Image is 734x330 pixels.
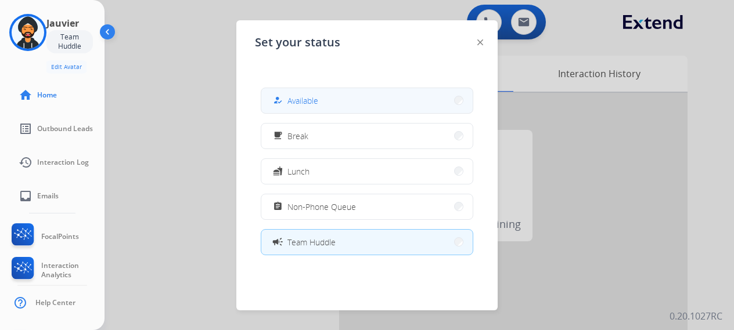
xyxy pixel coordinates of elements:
button: Edit Avatar [46,60,87,74]
span: Outbound Leads [37,124,93,133]
mat-icon: campaign [272,236,283,248]
span: Set your status [255,34,340,50]
mat-icon: free_breakfast [273,131,283,141]
p: 0.20.1027RC [670,309,722,323]
span: Home [37,90,57,100]
div: Team Huddle [46,30,93,53]
span: Break [287,130,308,142]
mat-icon: fastfood [273,166,283,176]
span: Emails [37,191,59,201]
h3: Jauvier [46,16,79,30]
button: Non-Phone Queue [261,194,473,219]
span: Team Huddle [287,236,336,248]
span: Help Center [35,298,75,307]
span: Interaction Analytics [41,261,105,280]
span: Available [287,95,318,107]
span: Lunch [287,165,310,177]
button: Team Huddle [261,230,473,255]
button: Available [261,88,473,113]
mat-icon: history [19,155,33,169]
mat-icon: how_to_reg [273,96,283,106]
a: Interaction Analytics [9,257,105,284]
span: Non-Phone Queue [287,201,356,213]
a: FocalPoints [9,223,79,250]
mat-icon: inbox [19,189,33,203]
img: avatar [12,16,44,49]
button: Break [261,124,473,148]
mat-icon: home [19,88,33,102]
img: close-button [477,39,483,45]
mat-icon: assignment [273,202,283,212]
span: Interaction Log [37,158,89,167]
button: Lunch [261,159,473,184]
span: FocalPoints [41,232,79,241]
mat-icon: list_alt [19,122,33,136]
